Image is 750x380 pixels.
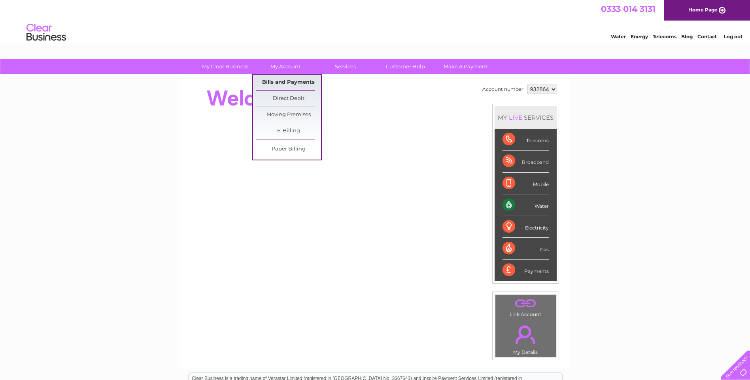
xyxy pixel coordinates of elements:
[503,129,549,150] div: Telecoms
[373,59,438,74] a: Customer Help
[601,4,656,14] a: 0333 014 3131
[495,294,556,319] td: Link Account
[256,75,321,90] a: Bills and Payments
[433,59,498,74] a: Make A Payment
[631,34,648,40] a: Energy
[256,141,321,157] a: Paper Billing
[253,59,318,74] a: My Account
[503,173,549,194] div: Mobile
[724,34,742,40] a: Log out
[503,238,549,260] div: Gas
[495,106,557,129] div: MY SERVICES
[26,21,66,45] img: logo.png
[193,59,258,74] a: My Clear Business
[697,34,717,40] a: Contact
[653,34,676,40] a: Telecoms
[503,194,549,216] div: Water
[256,91,321,107] a: Direct Debit
[256,123,321,139] a: E-Billing
[507,114,524,121] div: LIVE
[681,34,693,40] a: Blog
[497,321,554,348] a: .
[611,34,626,40] a: Water
[256,107,321,123] a: Moving Premises
[480,83,525,96] td: Account number
[503,260,549,281] div: Payments
[495,319,556,357] td: My Details
[497,297,554,310] a: .
[189,4,562,38] div: Clear Business is a trading name of Verastar Limited (registered in [GEOGRAPHIC_DATA] No. 3667643...
[313,59,378,74] a: Services
[503,150,549,172] div: Broadband
[503,216,549,238] div: Electricity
